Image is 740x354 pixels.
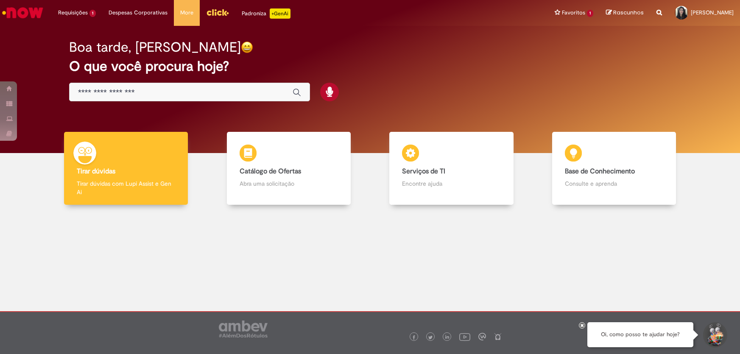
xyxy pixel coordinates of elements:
h2: Boa tarde, [PERSON_NAME] [69,40,241,55]
a: Catálogo de Ofertas Abra uma solicitação [207,132,370,205]
span: Requisições [58,8,88,17]
b: Catálogo de Ofertas [240,167,301,176]
p: +GenAi [270,8,290,19]
img: logo_footer_linkedin.png [445,335,450,340]
span: Favoritos [562,8,585,17]
img: ServiceNow [1,4,45,21]
a: Tirar dúvidas Tirar dúvidas com Lupi Assist e Gen Ai [45,132,207,205]
span: 1 [89,10,96,17]
img: logo_footer_workplace.png [478,333,486,340]
span: 1 [587,10,593,17]
div: Padroniza [242,8,290,19]
b: Tirar dúvidas [77,167,115,176]
div: Oi, como posso te ajudar hoje? [587,322,693,347]
img: happy-face.png [241,41,253,53]
a: Base de Conhecimento Consulte e aprenda [533,132,695,205]
b: Base de Conhecimento [565,167,635,176]
img: logo_footer_youtube.png [459,331,470,342]
img: logo_footer_facebook.png [412,335,416,340]
img: logo_footer_naosei.png [494,333,502,340]
a: Serviços de TI Encontre ajuda [370,132,533,205]
p: Abra uma solicitação [240,179,338,188]
span: More [180,8,193,17]
span: [PERSON_NAME] [691,9,734,16]
img: click_logo_yellow_360x200.png [206,6,229,19]
img: logo_footer_twitter.png [428,335,433,340]
p: Consulte e aprenda [565,179,663,188]
span: Despesas Corporativas [109,8,168,17]
p: Encontre ajuda [402,179,500,188]
span: Rascunhos [613,8,644,17]
img: logo_footer_ambev_rotulo_gray.png [219,321,268,337]
p: Tirar dúvidas com Lupi Assist e Gen Ai [77,179,175,196]
a: Rascunhos [606,9,644,17]
b: Serviços de TI [402,167,445,176]
h2: O que você procura hoje? [69,59,671,74]
button: Iniciar Conversa de Suporte [702,322,727,348]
